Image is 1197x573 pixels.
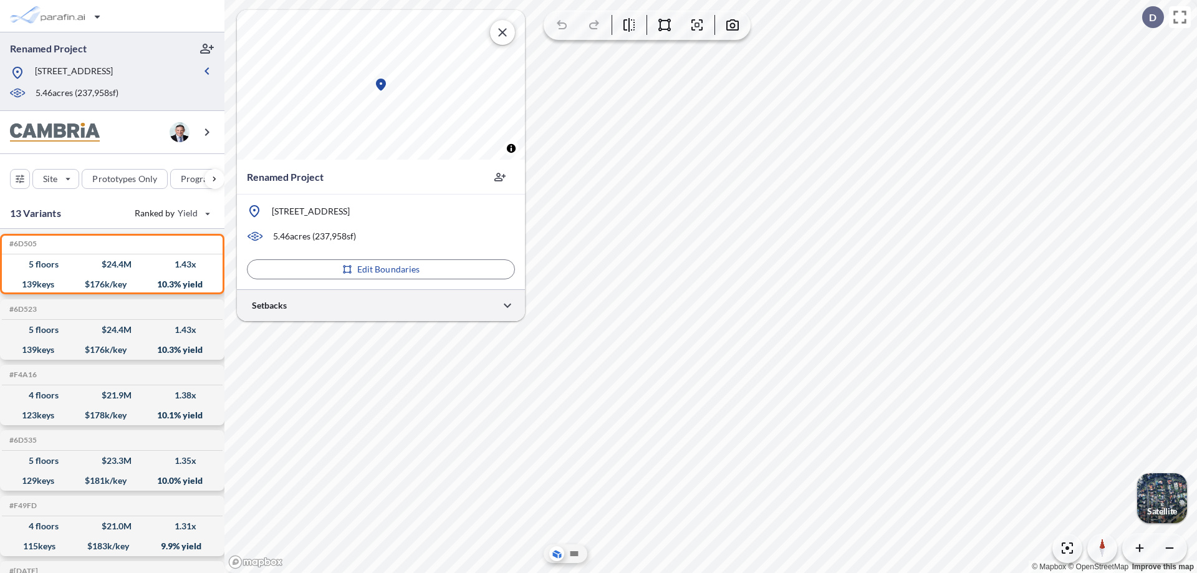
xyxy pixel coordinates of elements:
[7,370,37,379] h5: Click to copy the code
[228,555,283,569] a: Mapbox homepage
[125,203,218,223] button: Ranked by Yield
[170,122,190,142] img: user logo
[7,305,37,314] h5: Click to copy the code
[1149,12,1156,23] p: D
[1068,562,1128,571] a: OpenStreetMap
[1147,506,1177,516] p: Satellite
[247,170,324,185] p: Renamed Project
[10,42,87,55] p: Renamed Project
[7,436,37,445] h5: Click to copy the code
[1032,562,1066,571] a: Mapbox
[181,173,216,185] p: Program
[237,10,525,160] canvas: Map
[82,169,168,189] button: Prototypes Only
[35,65,113,80] p: [STREET_ADDRESS]
[178,207,198,219] span: Yield
[43,173,57,185] p: Site
[272,205,350,218] p: [STREET_ADDRESS]
[10,206,61,221] p: 13 Variants
[247,259,515,279] button: Edit Boundaries
[507,142,515,155] span: Toggle attribution
[10,123,100,142] img: BrandImage
[1132,562,1194,571] a: Improve this map
[357,263,420,276] p: Edit Boundaries
[504,141,519,156] button: Toggle attribution
[32,169,79,189] button: Site
[7,501,37,510] h5: Click to copy the code
[1137,473,1187,523] button: Switcher ImageSatellite
[373,77,388,92] div: Map marker
[1137,473,1187,523] img: Switcher Image
[36,87,118,100] p: 5.46 acres ( 237,958 sf)
[549,546,564,561] button: Aerial View
[7,239,37,248] h5: Click to copy the code
[170,169,238,189] button: Program
[92,173,157,185] p: Prototypes Only
[567,546,582,561] button: Site Plan
[273,230,356,243] p: 5.46 acres ( 237,958 sf)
